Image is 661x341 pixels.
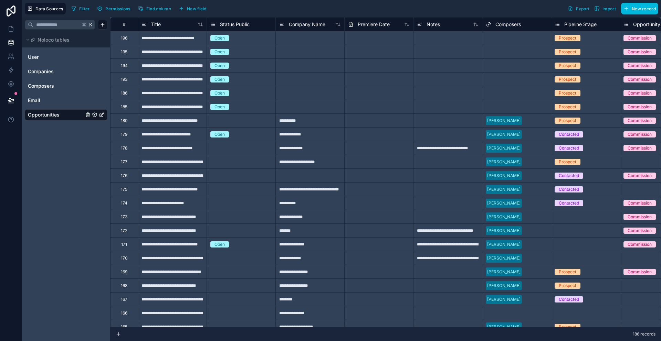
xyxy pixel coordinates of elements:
[121,214,127,220] div: 173
[628,35,652,41] div: Commission
[121,187,127,192] div: 175
[559,283,576,289] div: Prospect
[487,214,521,220] div: [PERSON_NAME]
[25,95,107,106] div: Email
[559,118,576,124] div: Prospect
[25,109,107,120] div: Opportunities
[121,242,127,247] div: 171
[151,21,161,28] span: Title
[628,131,652,137] div: Commission
[25,66,107,77] div: Companies
[95,3,133,14] button: Permissions
[214,76,225,82] div: Open
[628,76,652,82] div: Commission
[214,49,225,55] div: Open
[95,3,135,14] a: Permissions
[559,145,579,151] div: Contacted
[121,283,127,288] div: 168
[559,269,576,275] div: Prospect
[358,21,390,28] span: Premiere Date
[289,21,325,28] span: Company Name
[487,159,521,165] div: [PERSON_NAME]
[28,111,60,118] span: Opportunities
[633,331,655,337] span: 186 records
[121,297,127,302] div: 167
[214,35,225,41] div: Open
[121,35,127,41] div: 196
[559,35,576,41] div: Prospect
[121,77,127,82] div: 193
[214,63,225,69] div: Open
[559,159,576,165] div: Prospect
[28,82,54,89] span: Composers
[559,173,579,179] div: Contacted
[28,68,84,75] a: Companies
[559,186,579,192] div: Contacted
[628,90,652,96] div: Commission
[28,54,39,60] span: User
[602,6,616,11] span: Import
[121,49,127,55] div: 195
[495,21,521,28] span: Composers
[28,111,84,118] a: Opportunities
[79,6,90,11] span: Filter
[559,131,579,137] div: Contacted
[487,283,521,289] div: [PERSON_NAME]
[121,173,127,178] div: 176
[28,54,84,60] a: User
[69,3,92,14] button: Filter
[565,3,592,14] button: Export
[628,63,652,69] div: Commission
[628,269,652,275] div: Commission
[628,200,652,206] div: Commission
[487,255,521,261] div: [PERSON_NAME]
[121,200,127,206] div: 174
[25,3,66,14] button: Data Sources
[427,21,440,28] span: Notes
[116,22,133,27] div: #
[146,6,171,11] span: Find column
[214,104,225,110] div: Open
[487,269,521,275] div: [PERSON_NAME]
[121,269,127,275] div: 169
[121,104,127,110] div: 185
[621,3,658,14] button: New record
[564,21,597,28] span: Pipeline Stage
[25,52,107,63] div: User
[28,68,54,75] span: Companies
[121,132,127,137] div: 179
[487,173,521,179] div: [PERSON_NAME]
[121,145,127,151] div: 178
[121,90,127,96] div: 186
[214,131,225,137] div: Open
[487,118,521,124] div: [PERSON_NAME]
[28,82,84,89] a: Composers
[487,200,521,206] div: [PERSON_NAME]
[559,90,576,96] div: Prospect
[121,324,127,330] div: 165
[618,3,658,14] a: New record
[121,159,127,165] div: 177
[628,173,652,179] div: Commission
[487,241,521,247] div: [PERSON_NAME]
[176,3,209,14] button: New field
[559,63,576,69] div: Prospect
[487,296,521,302] div: [PERSON_NAME]
[35,6,63,11] span: Data Sources
[559,104,576,110] div: Prospect
[628,241,652,247] div: Commission
[559,200,579,206] div: Contacted
[220,21,250,28] span: Status Public
[628,145,652,151] div: Commission
[38,36,70,43] span: Noloco tables
[121,118,128,123] div: 180
[25,80,107,91] div: Composers
[187,6,207,11] span: New field
[559,324,576,330] div: Prospect
[214,90,225,96] div: Open
[487,131,521,137] div: [PERSON_NAME]
[628,228,652,234] div: Commission
[559,76,576,82] div: Prospect
[632,6,656,11] span: New record
[121,228,127,233] div: 172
